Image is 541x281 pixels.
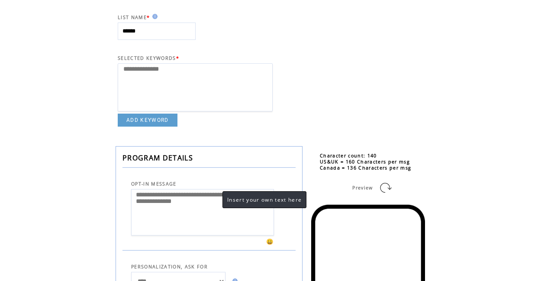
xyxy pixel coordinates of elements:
span: PROGRAM DETAILS [122,153,193,163]
span: SELECTED KEYWORDS [118,55,176,61]
img: help.gif [150,14,158,19]
a: ADD KEYWORD [118,114,177,127]
span: Insert your own text here [227,196,302,203]
span: PERSONALIZATION, ASK FOR [131,264,208,270]
span: LIST NAME [118,14,147,20]
span: 😀 [266,238,274,245]
span: US&UK = 160 Characters per msg [320,159,410,165]
span: Canada = 136 Characters per msg [320,165,411,171]
span: OPT-IN MESSAGE [131,181,177,187]
span: Preview [352,185,373,191]
span: Character count: 140 [320,153,377,159]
